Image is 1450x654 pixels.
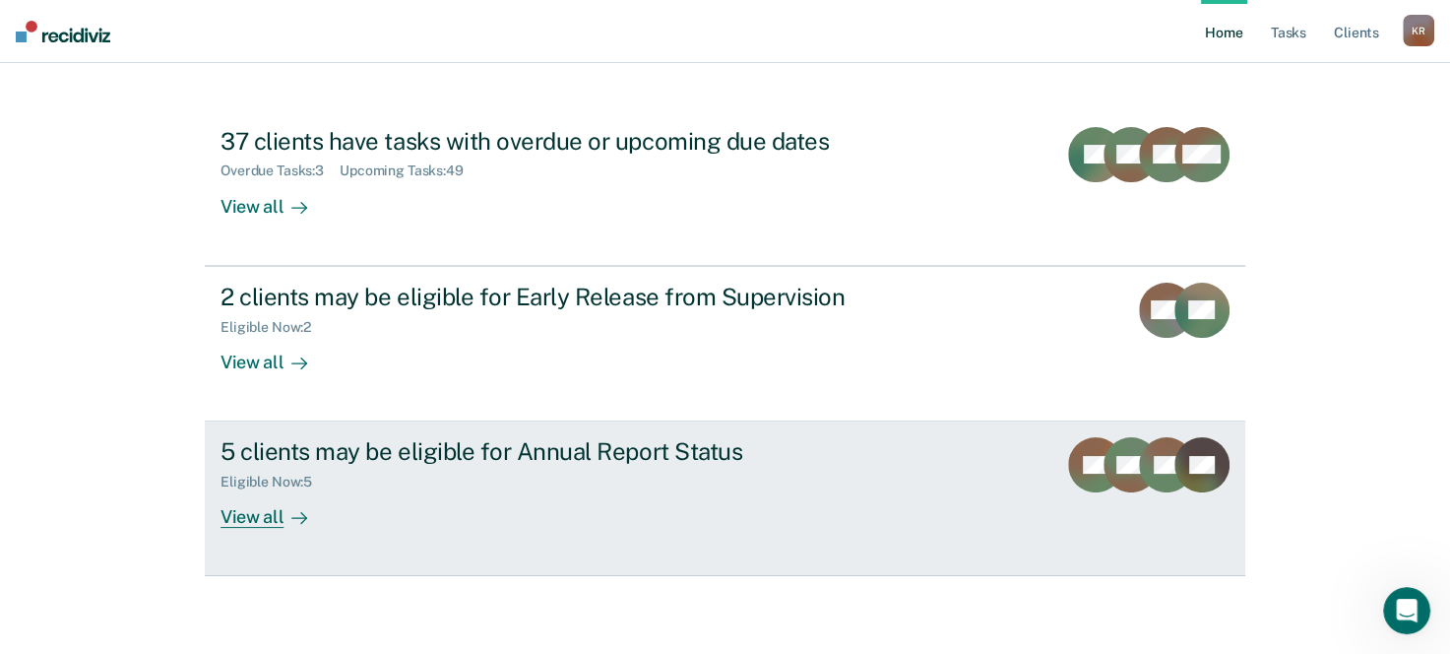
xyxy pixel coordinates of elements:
[221,283,912,311] div: 2 clients may be eligible for Early Release from Supervision
[221,179,331,218] div: View all
[1403,15,1434,46] button: KR
[16,21,110,42] img: Recidiviz
[205,111,1245,266] a: 37 clients have tasks with overdue or upcoming due datesOverdue Tasks:3Upcoming Tasks:49View all
[221,319,327,336] div: Eligible Now : 2
[221,127,912,156] div: 37 clients have tasks with overdue or upcoming due dates
[221,474,328,490] div: Eligible Now : 5
[340,163,479,179] div: Upcoming Tasks : 49
[1403,15,1434,46] div: K R
[221,437,912,466] div: 5 clients may be eligible for Annual Report Status
[221,335,331,373] div: View all
[205,422,1245,576] a: 5 clients may be eligible for Annual Report StatusEligible Now:5View all
[205,266,1245,422] a: 2 clients may be eligible for Early Release from SupervisionEligible Now:2View all
[1383,587,1430,634] iframe: Intercom live chat
[221,490,331,529] div: View all
[221,163,340,179] div: Overdue Tasks : 3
